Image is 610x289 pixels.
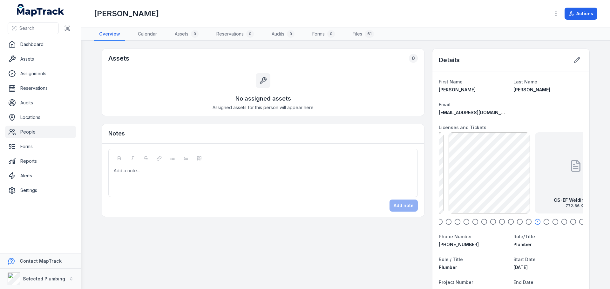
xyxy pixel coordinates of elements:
[348,28,379,41] a: Files61
[108,129,125,138] h3: Notes
[513,234,535,239] span: Role/Title
[170,28,204,41] a: Assets0
[235,94,291,103] h3: No assigned assets
[23,276,65,281] strong: Selected Plumbing
[439,79,463,84] span: First Name
[439,125,486,130] span: Licenses and Tickets
[8,22,59,34] button: Search
[439,87,476,92] span: [PERSON_NAME]
[513,242,532,247] span: Plumber
[554,197,598,203] strong: CS-EF Welding SOA
[5,82,76,95] a: Reservations
[246,30,254,38] div: 0
[287,30,295,38] div: 0
[365,30,374,38] div: 61
[513,79,537,84] span: Last Name
[327,30,335,38] div: 0
[439,279,473,285] span: Project Number
[565,8,597,20] button: Actions
[108,54,129,63] h2: Assets
[513,265,528,270] span: [DATE]
[17,4,64,16] a: MapTrack
[513,257,536,262] span: Start Date
[267,28,300,41] a: Audits0
[5,169,76,182] a: Alerts
[211,28,259,41] a: Reservations0
[513,265,528,270] time: 6/7/2006, 12:00:00 AM
[94,9,159,19] h1: [PERSON_NAME]
[5,67,76,80] a: Assignments
[307,28,340,41] a: Forms0
[191,30,199,38] div: 0
[439,110,515,115] span: [EMAIL_ADDRESS][DOMAIN_NAME]
[5,53,76,65] a: Assets
[5,155,76,167] a: Reports
[439,56,460,64] h2: Details
[5,140,76,153] a: Forms
[439,234,472,239] span: Phone Number
[5,96,76,109] a: Audits
[439,102,451,107] span: Email
[20,258,62,264] strong: Contact MapTrack
[94,28,125,41] a: Overview
[5,126,76,138] a: People
[5,184,76,197] a: Settings
[133,28,162,41] a: Calendar
[439,257,463,262] span: Role / Title
[409,54,418,63] div: 0
[513,87,550,92] span: [PERSON_NAME]
[513,279,533,285] span: End Date
[439,265,457,270] span: Plumber
[439,242,479,247] span: [PHONE_NUMBER]
[5,38,76,51] a: Dashboard
[554,203,598,208] span: 772.66 KB
[5,111,76,124] a: Locations
[213,104,314,111] span: Assigned assets for this person will appear here
[19,25,34,31] span: Search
